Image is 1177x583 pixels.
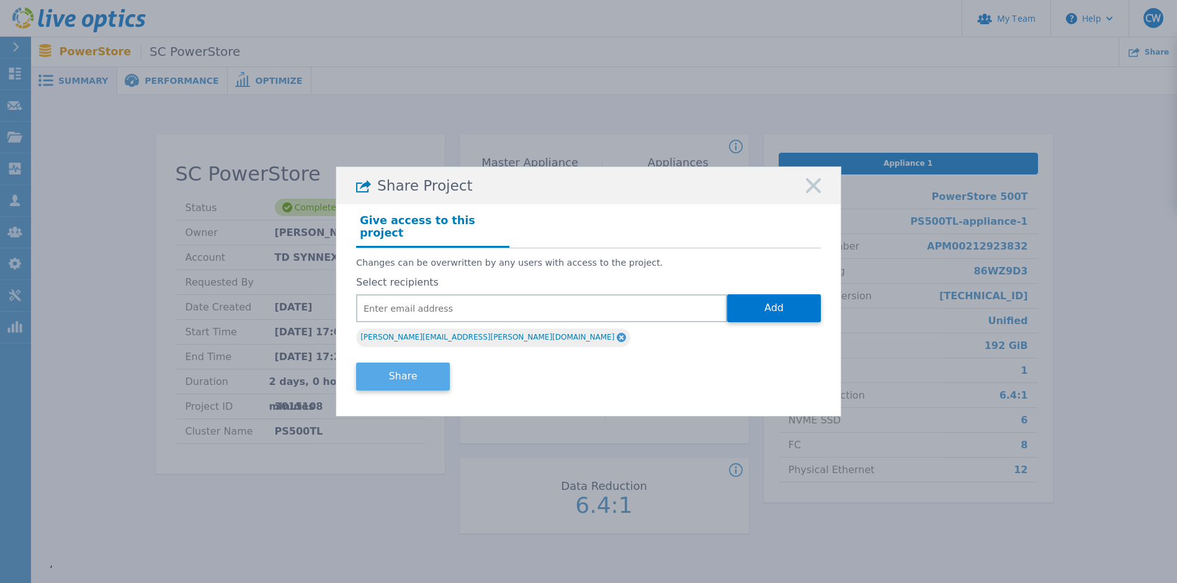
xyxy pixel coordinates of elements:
button: Add [727,294,821,322]
p: Changes can be overwritten by any users with access to the project. [356,258,821,268]
div: [PERSON_NAME][EMAIL_ADDRESS][PERSON_NAME][DOMAIN_NAME] [356,328,630,347]
h4: Give access to this project [356,210,509,248]
input: Enter email address [356,294,727,322]
label: Select recipients [356,277,821,288]
span: Share Project [377,178,473,194]
button: Share [356,363,450,391]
